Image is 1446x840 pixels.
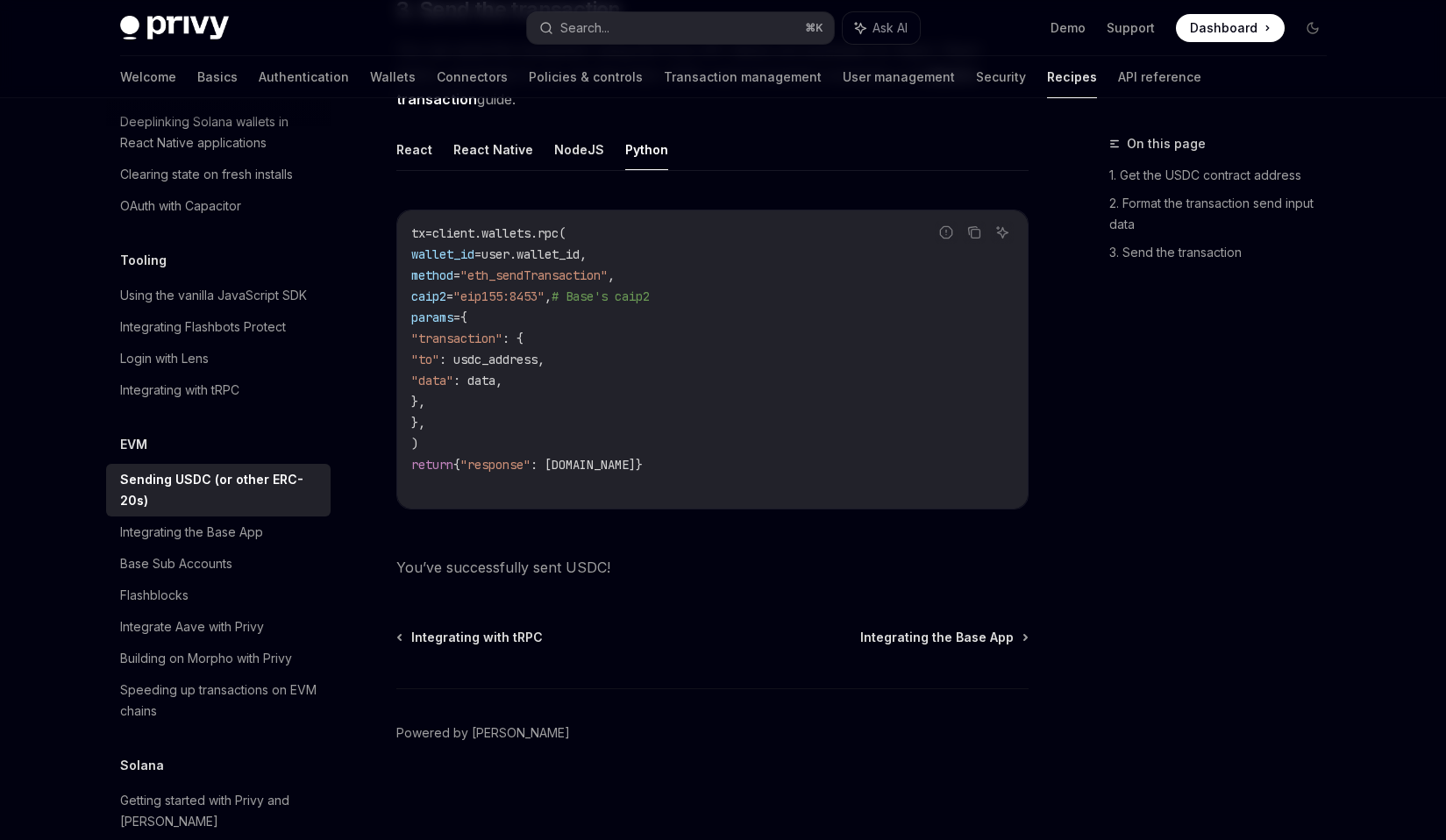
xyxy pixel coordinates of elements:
span: You’ve successfully sent USDC! [396,555,1029,580]
span: { [460,310,467,325]
button: Toggle dark mode [1299,14,1327,42]
div: Flashblocks [120,585,189,606]
span: params [411,310,453,325]
div: Integrating with tRPC [120,380,239,401]
a: 1. Get the USDC contract address [1109,161,1341,189]
span: "response" [460,457,531,473]
span: "eth_sendTransaction" [460,267,608,283]
button: React [396,129,432,170]
span: Integrating the Base App [860,629,1014,646]
button: Copy the contents from the code block [963,221,986,244]
span: "transaction" [411,331,502,346]
a: Clearing state on fresh installs [106,159,331,190]
div: OAuth with Capacitor [120,196,241,217]
button: Search...⌘K [527,12,834,44]
a: Powered by [PERSON_NAME] [396,724,570,742]
span: , [545,288,552,304]
a: Transaction management [664,56,822,98]
span: caip2 [411,288,446,304]
span: On this page [1127,133,1206,154]
span: , [608,267,615,283]
span: : [DOMAIN_NAME]} [531,457,643,473]
a: Authentication [259,56,349,98]
div: Login with Lens [120,348,209,369]
button: Ask AI [843,12,920,44]
a: Integrating the Base App [860,629,1027,646]
a: OAuth with Capacitor [106,190,331,222]
a: Deeplinking Solana wallets in React Native applications [106,106,331,159]
h5: Solana [120,755,164,776]
span: tx [411,225,425,241]
span: wallet_id [411,246,474,262]
div: Integrate Aave with Privy [120,616,264,637]
button: Ask AI [991,221,1014,244]
a: Integrating Flashbots Protect [106,311,331,343]
span: ⌘ K [805,21,823,35]
button: NodeJS [554,129,604,170]
a: Integrating the Base App [106,516,331,548]
a: Welcome [120,56,176,98]
span: Dashboard [1190,19,1257,37]
span: ) [411,436,418,452]
span: user.wallet_id, [481,246,587,262]
a: Integrate Aave with Privy [106,611,331,643]
div: Using the vanilla JavaScript SDK [120,285,307,306]
a: API reference [1118,56,1201,98]
span: : data, [453,373,502,388]
a: Policies & controls [529,56,643,98]
a: Getting started with Privy and [PERSON_NAME] [106,785,331,837]
div: Getting started with Privy and [PERSON_NAME] [120,790,320,832]
a: Demo [1051,19,1086,37]
a: Connectors [437,56,508,98]
button: Report incorrect code [935,221,958,244]
div: Base Sub Accounts [120,553,232,574]
div: Building on Morpho with Privy [120,648,292,669]
a: Integrating with tRPC [106,374,331,406]
a: Building on Morpho with Privy [106,643,331,674]
span: = [453,310,460,325]
div: Deeplinking Solana wallets in React Native applications [120,111,320,153]
span: return [411,457,453,473]
span: method [411,267,453,283]
a: Wallets [370,56,416,98]
img: dark logo [120,16,229,40]
button: React Native [453,129,533,170]
a: Base Sub Accounts [106,548,331,580]
span: = [474,246,481,262]
span: Ask AI [873,19,908,37]
a: Flashblocks [106,580,331,611]
span: { [453,457,460,473]
span: = [446,288,453,304]
a: Recipes [1047,56,1097,98]
div: Speeding up transactions on EVM chains [120,680,320,722]
span: "eip155:8453" [453,288,545,304]
div: Integrating Flashbots Protect [120,317,286,338]
button: Python [625,129,668,170]
span: Integrating with tRPC [411,629,543,646]
a: 3. Send the transaction [1109,238,1341,267]
div: Search... [560,18,609,39]
span: }, [411,394,425,409]
span: : { [502,331,524,346]
a: 2. Format the transaction send input data [1109,189,1341,238]
span: }, [411,415,425,431]
a: Support [1107,19,1155,37]
div: Sending USDC (or other ERC-20s) [120,469,320,511]
a: User management [843,56,955,98]
span: # Base's caip2 [552,288,650,304]
span: : usdc_address, [439,352,545,367]
div: Clearing state on fresh installs [120,164,293,185]
a: Integrating with tRPC [398,629,543,646]
a: Security [976,56,1026,98]
a: Dashboard [1176,14,1285,42]
span: = [425,225,432,241]
span: "data" [411,373,453,388]
a: Using the vanilla JavaScript SDK [106,280,331,311]
a: Speeding up transactions on EVM chains [106,674,331,727]
span: "to" [411,352,439,367]
div: Integrating the Base App [120,522,263,543]
h5: EVM [120,434,147,455]
span: client.wallets.rpc( [432,225,566,241]
a: Login with Lens [106,343,331,374]
span: = [453,267,460,283]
